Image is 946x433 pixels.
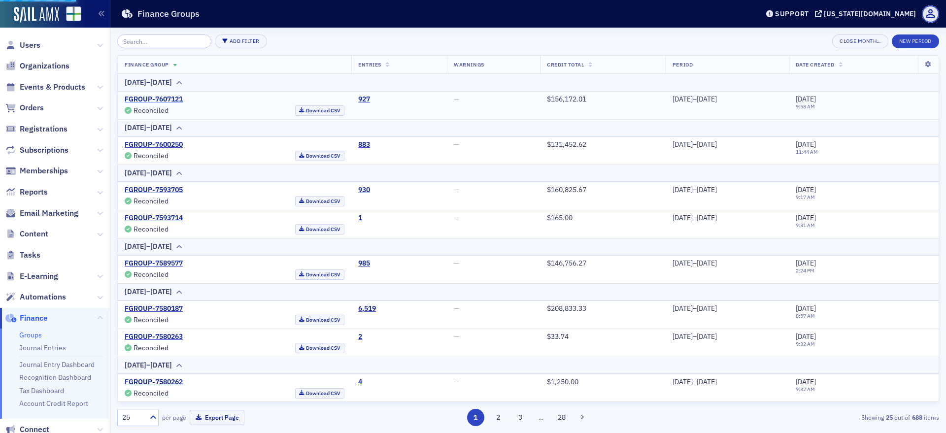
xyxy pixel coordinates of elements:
span: Warnings [454,61,484,68]
div: [DATE]–[DATE] [125,168,172,178]
div: [DATE]–[DATE] [125,287,172,297]
div: Reconciled [134,199,169,204]
div: [DATE]–[DATE] [673,214,782,223]
button: 1 [467,409,484,426]
span: Profile [922,5,939,23]
div: [DATE]–[DATE] [673,186,782,195]
a: 930 [358,186,370,195]
a: Download CSV [295,196,345,206]
span: Date Created [796,61,834,68]
time: 9:32 AM [796,340,815,347]
div: Support [775,9,809,18]
strong: 688 [910,413,924,422]
span: [DATE] [796,377,816,386]
a: FGROUP-7580262 [125,378,183,387]
a: Recognition Dashboard [19,373,91,382]
a: Orders [5,102,44,113]
a: Organizations [5,61,69,71]
div: [DATE]–[DATE] [673,378,782,387]
time: 9:32 AM [796,386,815,393]
span: Period [673,61,693,68]
span: $1,250.00 [547,377,578,386]
div: [DATE]–[DATE] [125,123,172,133]
a: FGROUP-7593714 [125,214,183,223]
span: $146,756.27 [547,259,586,267]
a: FGROUP-7580187 [125,304,183,313]
div: 25 [122,412,144,423]
span: Subscriptions [20,145,68,156]
span: Finance [20,313,48,324]
span: Entries [358,61,381,68]
span: $131,452.62 [547,140,586,149]
span: [DATE] [796,140,816,149]
time: 9:58 AM [796,103,815,110]
a: Download CSV [295,269,345,280]
div: [US_STATE][DOMAIN_NAME] [824,9,916,18]
span: Credit Total [547,61,584,68]
img: SailAMX [14,7,59,23]
span: [DATE] [796,185,816,194]
a: View Homepage [59,6,81,23]
div: [DATE]–[DATE] [125,77,172,88]
div: Reconciled [134,317,169,323]
a: FGROUP-7580263 [125,333,183,341]
button: Export Page [190,410,244,425]
span: Orders [20,102,44,113]
button: Add Filter [215,34,267,48]
a: Automations [5,292,66,302]
a: Memberships [5,166,68,176]
div: Reconciled [134,108,169,113]
span: [DATE] [796,304,816,313]
div: Reconciled [134,345,169,351]
div: 985 [358,259,370,268]
button: 3 [512,409,529,426]
a: Finance [5,313,48,324]
a: Download CSV [295,105,345,116]
a: Download CSV [295,315,345,325]
time: 8:57 AM [796,312,815,319]
span: Tasks [20,250,40,261]
button: New Period [892,34,939,48]
a: Download CSV [295,224,345,234]
a: Download CSV [295,388,345,399]
span: — [454,259,459,267]
a: 4 [358,378,362,387]
a: E-Learning [5,271,58,282]
a: 2 [358,333,362,341]
span: — [454,332,459,341]
span: — [454,185,459,194]
span: — [454,95,459,103]
a: Account Credit Report [19,399,88,408]
div: [DATE]–[DATE] [673,333,782,341]
span: Organizations [20,61,69,71]
a: Tasks [5,250,40,261]
span: Registrations [20,124,68,134]
span: — [454,304,459,313]
div: Reconciled [134,153,169,159]
a: Download CSV [295,151,345,161]
time: 9:17 AM [796,194,815,200]
span: Content [20,229,48,239]
div: [DATE]–[DATE] [125,241,172,252]
input: Search… [117,34,211,48]
a: Email Marketing [5,208,78,219]
a: Reports [5,187,48,198]
span: — [454,140,459,149]
span: Email Marketing [20,208,78,219]
a: FGROUP-7589577 [125,259,183,268]
a: FGROUP-7593705 [125,186,183,195]
span: E-Learning [20,271,58,282]
span: [DATE] [796,332,816,341]
a: 883 [358,140,370,149]
a: 6,519 [358,304,376,313]
span: Events & Products [20,82,85,93]
a: Download CSV [295,343,345,353]
a: Content [5,229,48,239]
img: SailAMX [66,6,81,22]
a: Journal Entries [19,343,66,352]
span: Reports [20,187,48,198]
